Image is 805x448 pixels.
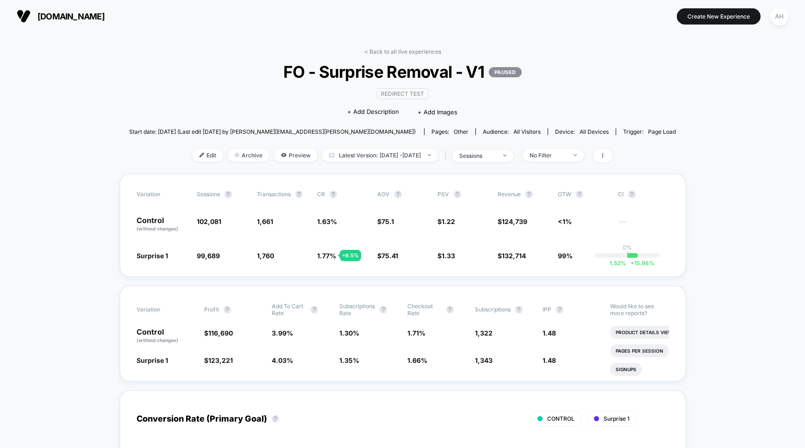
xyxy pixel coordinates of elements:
span: 75.1 [381,218,394,225]
span: all devices [580,128,609,135]
span: 75.41 [381,252,398,260]
div: No Filter [530,152,567,159]
div: sessions [459,152,496,159]
span: Add To Cart Rate [272,303,306,317]
span: 1.48 [543,329,556,337]
span: Start date: [DATE] (Last edit [DATE] by [PERSON_NAME][EMAIL_ADDRESS][PERSON_NAME][DOMAIN_NAME]) [129,128,416,135]
span: CR [317,191,325,198]
button: [DOMAIN_NAME] [14,9,107,24]
span: 1,760 [257,252,274,260]
span: 1.77 % [317,252,336,260]
span: Edit [193,149,223,162]
span: 1.48 [543,356,556,364]
span: IPP [543,306,551,313]
span: 1.30 % [339,329,359,337]
span: (without changes) [137,226,178,231]
button: ? [446,306,454,313]
span: Page Load [648,128,676,135]
span: + [630,260,634,267]
span: AOV [377,191,390,198]
p: PAUSED [489,67,522,77]
button: ? [576,191,583,198]
button: AH [768,7,791,26]
span: CONTROL [547,415,574,422]
button: ? [224,306,231,313]
span: 1.22 [442,218,455,225]
img: end [428,154,431,156]
button: ? [515,306,523,313]
span: $ [204,329,233,337]
span: 123,221 [208,356,233,364]
span: 1.63 % [317,218,337,225]
p: | [626,251,628,258]
span: $ [204,356,233,364]
img: edit [200,153,204,157]
span: 1,343 [475,356,493,364]
span: Preview [274,149,318,162]
img: end [574,154,577,156]
span: Checkout Rate [407,303,442,317]
button: ? [454,191,461,198]
li: Pages Per Session [610,344,669,357]
span: OTW [558,191,609,198]
span: 132,714 [502,252,526,260]
span: Variation [137,303,187,317]
span: Variation [137,191,187,198]
span: 15.96 % [626,260,655,267]
p: Control [137,217,187,232]
span: 99% [558,252,573,260]
span: Subscriptions [475,306,511,313]
span: Sessions [197,191,220,198]
span: 116,690 [208,329,233,337]
span: $ [437,218,455,225]
span: [DOMAIN_NAME] [37,12,105,21]
li: Product Details Views Rate [610,326,695,339]
span: Surprise 1 [604,415,630,422]
span: Surprise 1 [137,356,168,364]
span: 1,661 [257,218,273,225]
span: Subscriptions Rate [339,303,375,317]
span: 3.99 % [272,329,293,337]
button: ? [525,191,533,198]
div: Audience: [483,128,541,135]
span: PSV [437,191,449,198]
span: 1.35 % [339,356,359,364]
span: 1.71 % [407,329,425,337]
li: Signups [610,363,642,376]
div: + 8.5 % [340,250,361,261]
span: FO - Surprise Removal - V1 [156,62,648,81]
span: Surprise 1 [137,252,168,260]
span: CI [618,191,669,198]
span: 1.52 % [610,260,626,267]
button: ? [394,191,402,198]
button: ? [225,191,232,198]
span: 1.66 % [407,356,427,364]
span: $ [498,218,527,225]
div: AH [770,7,788,25]
span: $ [377,218,394,225]
span: | [443,149,452,162]
img: end [503,155,506,156]
span: 4.03 % [272,356,293,364]
span: Archive [228,149,269,162]
span: other [454,128,468,135]
p: Control [137,328,195,344]
img: calendar [329,153,334,157]
span: Redirect Test [377,88,428,99]
span: --- [618,219,669,232]
span: <1% [558,218,572,225]
span: Transactions [257,191,291,198]
span: $ [437,252,455,260]
span: $ [498,252,526,260]
a: < Back to all live experiences [364,48,441,55]
div: Trigger: [623,128,676,135]
span: Profit [204,306,219,313]
span: + Add Images [418,108,457,116]
img: end [235,153,239,157]
span: (without changes) [137,337,178,343]
button: ? [380,306,387,313]
span: $ [377,252,398,260]
img: Visually logo [17,9,31,23]
span: 1.33 [442,252,455,260]
span: Device: [548,128,616,135]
